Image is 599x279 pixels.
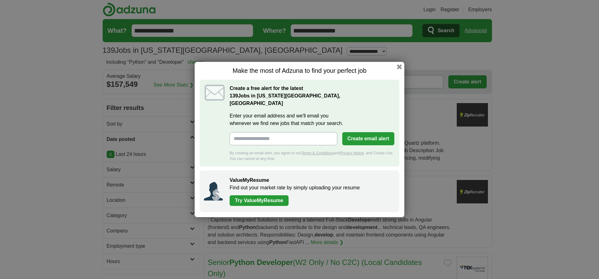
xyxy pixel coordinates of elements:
img: icon_email.svg [205,85,225,101]
h1: Make the most of Adzuna to find your perfect job [200,67,399,75]
a: Try ValueMyResume [230,195,289,206]
span: 139 [230,92,238,100]
div: By creating an email alert, you agree to our and , and Cookie Use. You can cancel at any time. [230,150,394,162]
h2: Create a free alert for the latest [230,85,394,107]
label: Enter your email address and we'll email you whenever we find new jobs that match your search. [230,112,394,127]
a: Privacy Notice [340,151,364,155]
button: Create email alert [342,132,394,145]
a: Terms & Conditions [301,151,334,155]
strong: Jobs in [US_STATE][GEOGRAPHIC_DATA], [GEOGRAPHIC_DATA] [230,93,340,106]
p: Find out your market rate by simply uploading your resume [230,184,393,192]
h2: ValueMyResume [230,177,393,184]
